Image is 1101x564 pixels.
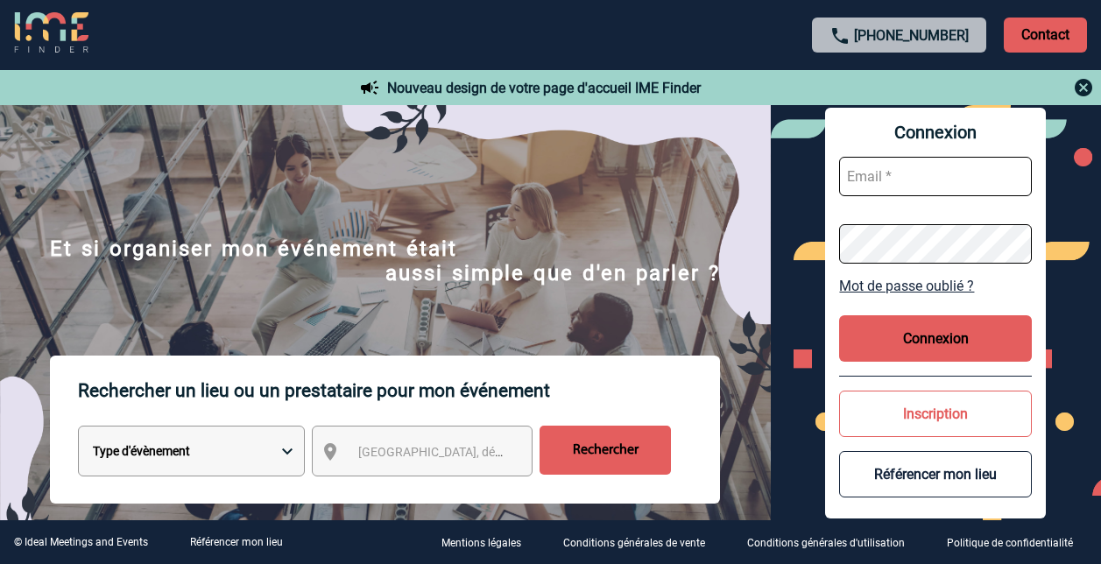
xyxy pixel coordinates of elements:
button: Inscription [839,391,1032,437]
a: Politique de confidentialité [933,534,1101,551]
input: Email * [839,157,1032,196]
p: Rechercher un lieu ou un prestataire pour mon événement [78,356,720,426]
span: Connexion [839,122,1032,143]
a: Conditions générales d'utilisation [733,534,933,551]
p: Contact [1004,18,1087,53]
p: Mentions légales [441,538,521,550]
a: Mentions légales [427,534,549,551]
span: [GEOGRAPHIC_DATA], département, région... [358,445,602,459]
a: Conditions générales de vente [549,534,733,551]
p: Politique de confidentialité [947,538,1073,550]
p: Conditions générales de vente [563,538,705,550]
p: Conditions générales d'utilisation [747,538,905,550]
input: Rechercher [540,426,671,475]
a: Référencer mon lieu [190,536,283,548]
img: call-24-px.png [829,25,850,46]
button: Référencer mon lieu [839,451,1032,497]
div: © Ideal Meetings and Events [14,536,148,548]
a: [PHONE_NUMBER] [854,27,969,44]
a: Mot de passe oublié ? [839,278,1032,294]
button: Connexion [839,315,1032,362]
